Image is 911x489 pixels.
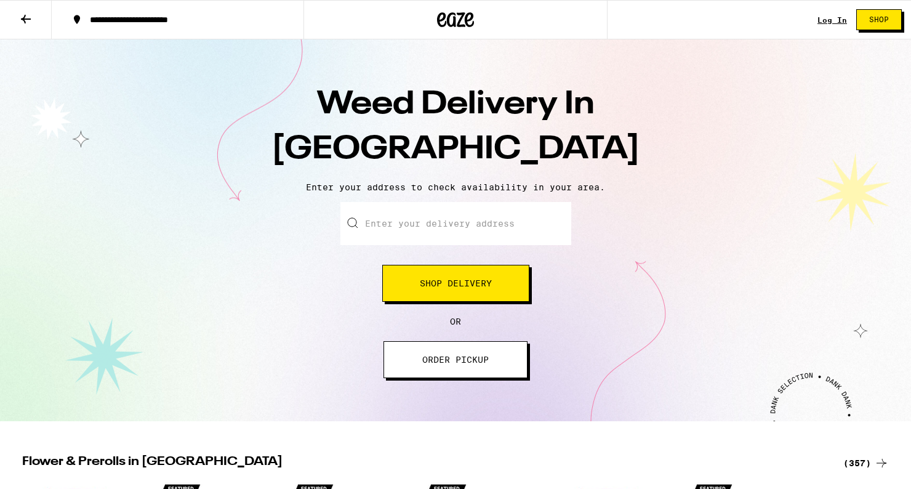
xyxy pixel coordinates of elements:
h1: Weed Delivery In [240,83,671,172]
p: Enter your address to check availability in your area. [12,182,899,192]
button: Shop [856,9,902,30]
a: Shop [847,9,911,30]
span: [GEOGRAPHIC_DATA] [271,134,640,166]
span: ORDER PICKUP [422,355,489,364]
button: ORDER PICKUP [383,341,528,378]
input: Enter your delivery address [340,202,571,245]
h2: Flower & Prerolls in [GEOGRAPHIC_DATA] [22,456,829,471]
a: Log In [817,16,847,24]
a: (357) [843,456,889,471]
span: Shop [869,16,889,23]
span: Shop Delivery [420,279,492,288]
span: OR [450,317,461,326]
button: Shop Delivery [382,265,529,302]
